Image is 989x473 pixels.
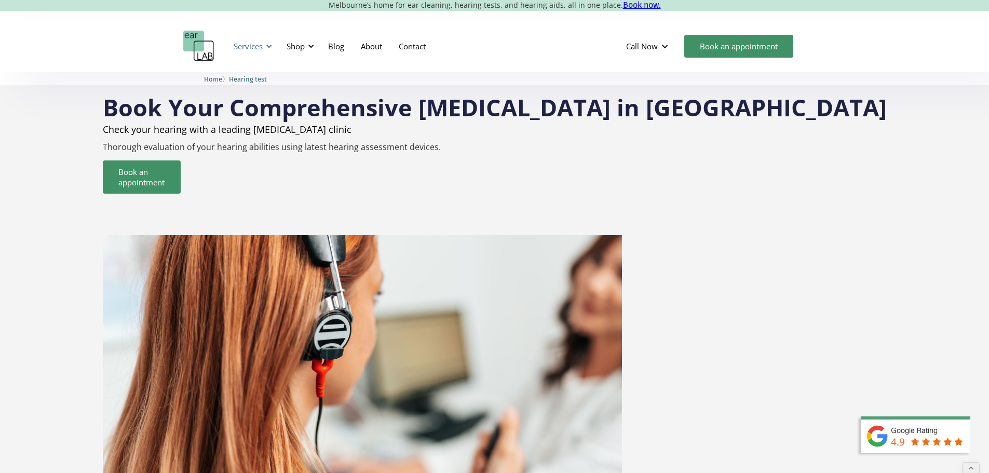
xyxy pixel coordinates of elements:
[280,31,317,62] div: Shop
[234,41,263,51] div: Services
[204,74,229,85] li: 〉
[353,31,390,61] a: About
[103,142,887,152] p: Thorough evaluation of your hearing abilities using latest hearing assessment devices.
[103,160,181,194] a: Book an appointment
[227,31,275,62] div: Services
[229,74,267,84] a: Hearing test
[287,41,305,51] div: Shop
[320,31,353,61] a: Blog
[183,31,214,62] a: home
[204,75,222,83] span: Home
[204,74,222,84] a: Home
[229,75,267,83] span: Hearing test
[618,31,679,62] div: Call Now
[103,124,887,134] h2: Check your hearing with a leading [MEDICAL_DATA] clinic
[684,35,793,58] a: Book an appointment
[390,31,434,61] a: Contact
[626,41,658,51] div: Call Now
[103,96,887,119] h1: Book Your Comprehensive [MEDICAL_DATA] in [GEOGRAPHIC_DATA]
